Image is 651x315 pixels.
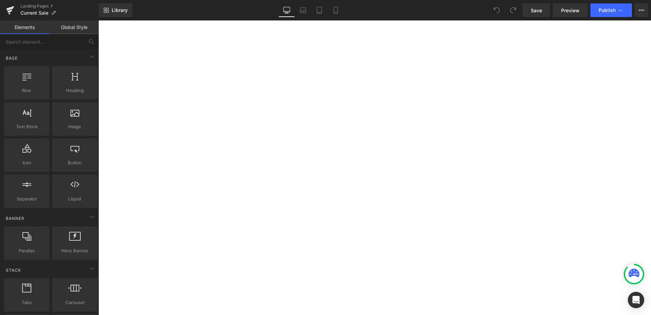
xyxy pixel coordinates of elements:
a: Landing Pages [20,3,99,9]
a: Global Style [49,20,99,34]
span: Liquid [54,195,95,202]
button: More [635,3,648,17]
span: Publish [599,7,616,13]
span: Base [5,55,18,61]
span: Button [54,159,95,166]
span: Separator [6,195,47,202]
span: Banner [5,215,25,222]
span: Text Block [6,123,47,130]
span: Current Sale [20,10,48,16]
span: Preview [561,7,579,14]
button: Undo [490,3,504,17]
span: Carousel [54,299,95,306]
span: Stack [5,267,22,273]
button: Publish [590,3,632,17]
span: Parallax [6,247,47,254]
a: Mobile [328,3,344,17]
a: Tablet [311,3,328,17]
span: Icon [6,159,47,166]
div: Open Intercom Messenger [628,292,644,308]
span: Image [54,123,95,130]
span: Library [112,7,128,13]
a: Desktop [279,3,295,17]
span: Tabs [6,299,47,306]
span: Heading [54,87,95,94]
span: Row [6,87,47,94]
span: Save [531,7,542,14]
a: Laptop [295,3,311,17]
button: Redo [506,3,520,17]
a: New Library [99,3,132,17]
a: Preview [553,3,588,17]
span: Hero Banner [54,247,95,254]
